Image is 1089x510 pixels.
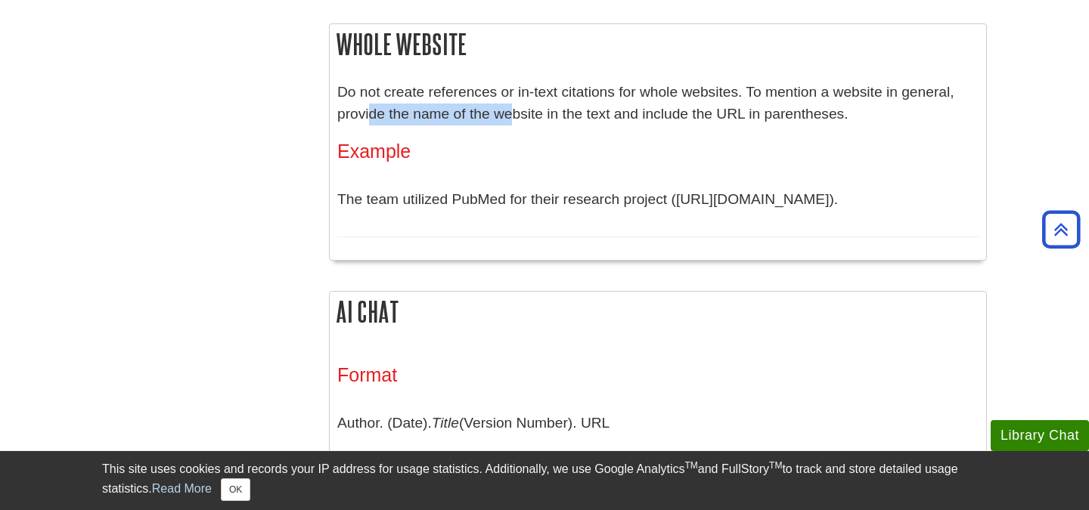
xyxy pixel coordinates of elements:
[769,460,782,471] sup: TM
[152,482,212,495] a: Read More
[337,401,979,445] p: Author. (Date). (Version Number). URL
[330,292,986,332] h2: AI Chat
[221,478,250,501] button: Close
[337,141,979,162] h3: Example
[991,420,1089,451] button: Library Chat
[330,24,986,64] h2: Whole Website
[337,364,979,386] h3: Format
[337,82,979,125] p: Do not create references or in-text citations for whole websites. To mention a website in general...
[432,415,459,431] i: Title
[102,460,987,501] div: This site uses cookies and records your IP address for usage statistics. Additionally, we use Goo...
[337,178,979,221] p: The team utilized PubMed for their research project ([URL][DOMAIN_NAME]).
[684,460,697,471] sup: TM
[1037,219,1085,240] a: Back to Top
